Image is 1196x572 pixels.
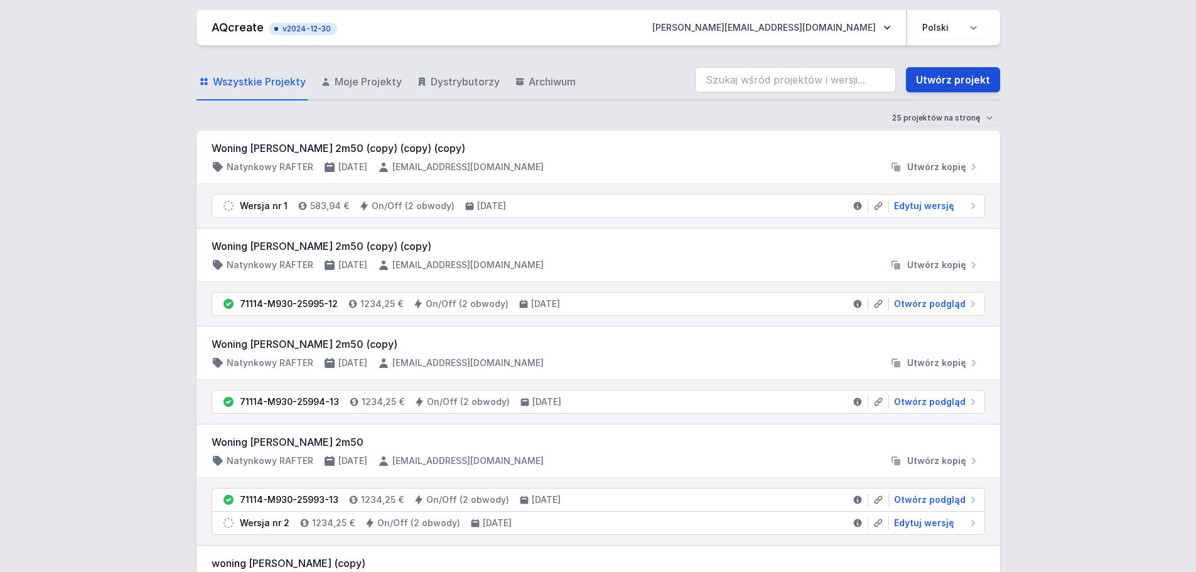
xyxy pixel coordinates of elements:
h4: [DATE] [477,200,506,212]
h4: 1234,25 € [360,298,403,310]
h4: Natynkowy RAFTER [227,259,313,271]
span: Edytuj wersję [894,200,954,212]
h3: Woning [PERSON_NAME] 2m50 [212,434,985,450]
span: Moje Projekty [335,74,402,89]
h4: [EMAIL_ADDRESS][DOMAIN_NAME] [392,259,544,271]
a: Edytuj wersję [889,517,979,529]
div: 71114-M930-25993-13 [240,494,338,506]
h3: Woning [PERSON_NAME] 2m50 (copy) (copy) [212,239,985,254]
button: Utwórz kopię [885,357,985,369]
h4: Natynkowy RAFTER [227,455,313,467]
span: Otwórz podgląd [894,396,966,408]
img: draft.svg [222,517,235,529]
h4: On/Off (2 obwody) [427,396,510,408]
button: Utwórz kopię [885,161,985,173]
h4: On/Off (2 obwody) [372,200,455,212]
input: Szukaj wśród projektów i wersji... [695,67,896,92]
button: [PERSON_NAME][EMAIL_ADDRESS][DOMAIN_NAME] [642,16,901,39]
h4: [DATE] [483,517,512,529]
button: v2024-12-30 [269,20,337,35]
h4: [DATE] [532,494,561,506]
span: Edytuj wersję [894,517,954,529]
h4: 1234,25 € [312,517,355,529]
span: Dystrybutorzy [431,74,500,89]
a: Edytuj wersję [889,200,979,212]
div: 71114-M930-25994-13 [240,396,339,408]
div: Wersja nr 1 [240,200,288,212]
span: Archiwum [529,74,576,89]
a: Moje Projekty [318,64,404,100]
a: Dystrybutorzy [414,64,502,100]
h4: On/Off (2 obwody) [377,517,460,529]
button: Utwórz kopię [885,455,985,467]
h4: 583,94 € [310,200,349,212]
div: Wersja nr 2 [240,517,289,529]
h3: Woning [PERSON_NAME] 2m50 (copy) (copy) (copy) [212,141,985,156]
span: Otwórz podgląd [894,494,966,506]
a: Wszystkie Projekty [197,64,308,100]
select: Wybierz język [915,16,985,39]
a: Otwórz podgląd [889,298,979,310]
h4: [DATE] [532,396,561,408]
span: Utwórz kopię [907,455,966,467]
span: Otwórz podgląd [894,298,966,310]
button: Utwórz kopię [885,259,985,271]
h4: [EMAIL_ADDRESS][DOMAIN_NAME] [392,161,544,173]
span: v2024-12-30 [275,24,331,34]
h4: [DATE] [338,357,367,369]
a: Archiwum [512,64,578,100]
a: Otwórz podgląd [889,494,979,506]
h4: 1234,25 € [362,396,404,408]
a: AQcreate [212,21,264,34]
h3: woning [PERSON_NAME] (copy) [212,556,985,571]
h4: [EMAIL_ADDRESS][DOMAIN_NAME] [392,357,544,369]
h4: Natynkowy RAFTER [227,357,313,369]
h4: On/Off (2 obwody) [426,494,509,506]
h3: Woning [PERSON_NAME] 2m50 (copy) [212,337,985,352]
h4: [DATE] [531,298,560,310]
h4: [DATE] [338,455,367,467]
a: Otwórz podgląd [889,396,979,408]
img: draft.svg [222,200,235,212]
h4: [EMAIL_ADDRESS][DOMAIN_NAME] [392,455,544,467]
a: Utwórz projekt [906,67,1000,92]
h4: [DATE] [338,161,367,173]
span: Utwórz kopię [907,161,966,173]
span: Utwórz kopię [907,357,966,369]
div: 71114-M930-25995-12 [240,298,338,310]
span: Wszystkie Projekty [213,74,306,89]
h4: [DATE] [338,259,367,271]
span: Utwórz kopię [907,259,966,271]
h4: Natynkowy RAFTER [227,161,313,173]
h4: 1234,25 € [361,494,404,506]
h4: On/Off (2 obwody) [426,298,509,310]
